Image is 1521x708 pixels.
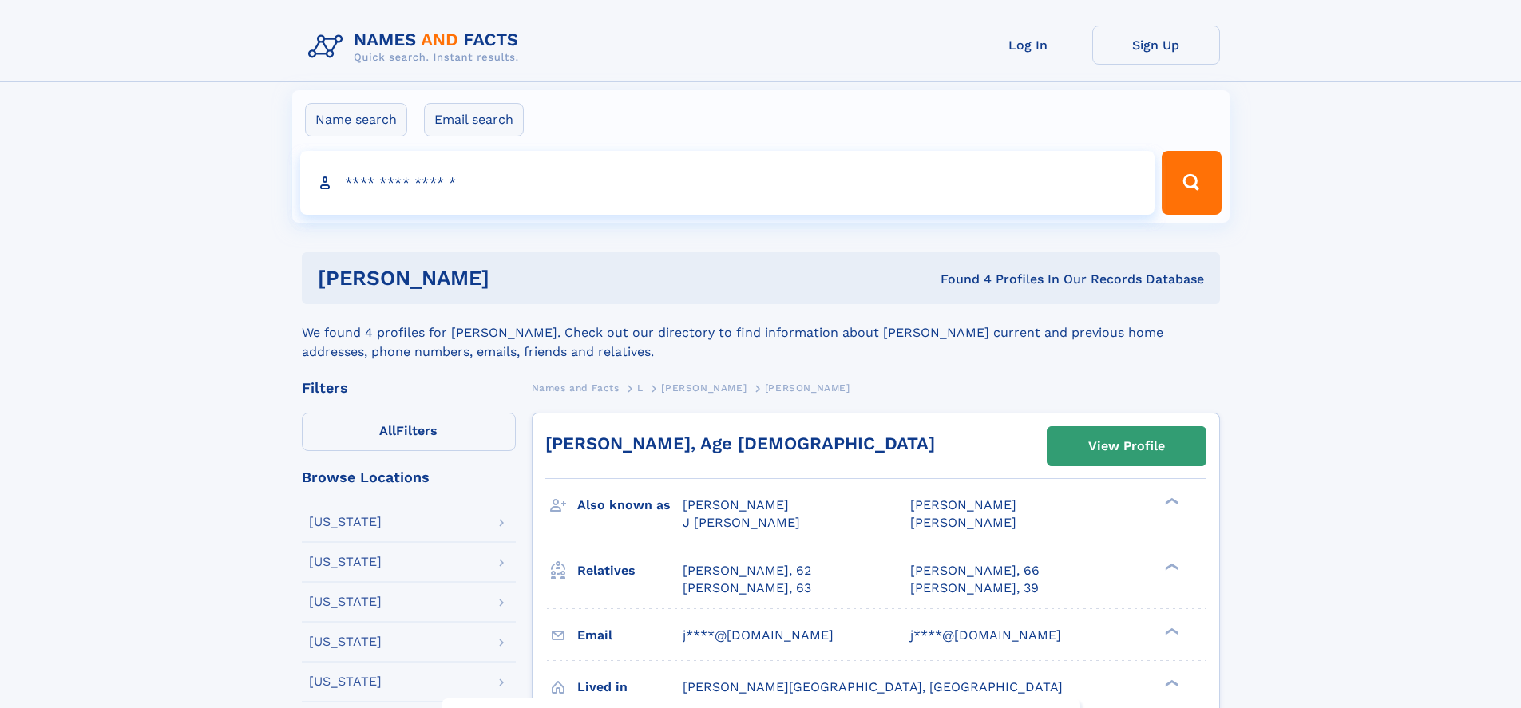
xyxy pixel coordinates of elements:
div: [US_STATE] [309,556,382,568]
div: [US_STATE] [309,595,382,608]
a: [PERSON_NAME], 66 [910,562,1040,579]
span: [PERSON_NAME] [910,497,1016,512]
a: [PERSON_NAME], Age [DEMOGRAPHIC_DATA] [545,433,935,453]
a: [PERSON_NAME], 62 [683,562,811,579]
span: [PERSON_NAME] [683,497,789,512]
div: We found 4 profiles for [PERSON_NAME]. Check out our directory to find information about [PERSON_... [302,304,1220,362]
span: [PERSON_NAME] [661,382,747,394]
div: [US_STATE] [309,635,382,648]
div: ❯ [1161,561,1180,572]
span: [PERSON_NAME][GEOGRAPHIC_DATA], [GEOGRAPHIC_DATA] [683,679,1063,694]
input: search input [300,151,1155,215]
a: Log In [964,26,1092,65]
div: [US_STATE] [309,675,382,688]
span: J [PERSON_NAME] [683,515,800,530]
a: L [637,378,644,398]
a: View Profile [1048,427,1206,465]
span: [PERSON_NAME] [910,515,1016,530]
h1: [PERSON_NAME] [318,268,715,288]
button: Search Button [1162,151,1221,215]
h3: Lived in [577,674,683,701]
a: Sign Up [1092,26,1220,65]
h3: Also known as [577,492,683,519]
a: [PERSON_NAME], 63 [683,579,811,597]
div: ❯ [1161,626,1180,636]
div: Browse Locations [302,470,516,485]
h3: Relatives [577,557,683,584]
span: L [637,382,644,394]
div: View Profile [1088,428,1165,465]
h3: Email [577,622,683,649]
a: [PERSON_NAME], 39 [910,579,1039,597]
span: All [379,423,396,438]
div: ❯ [1161,678,1180,688]
div: Found 4 Profiles In Our Records Database [715,271,1204,288]
img: Logo Names and Facts [302,26,532,69]
div: [US_STATE] [309,516,382,528]
div: ❯ [1161,496,1180,507]
label: Email search [424,103,524,136]
div: Filters [302,381,516,395]
a: Names and Facts [532,378,620,398]
label: Filters [302,413,516,451]
span: [PERSON_NAME] [765,382,850,394]
a: [PERSON_NAME] [661,378,747,398]
label: Name search [305,103,407,136]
